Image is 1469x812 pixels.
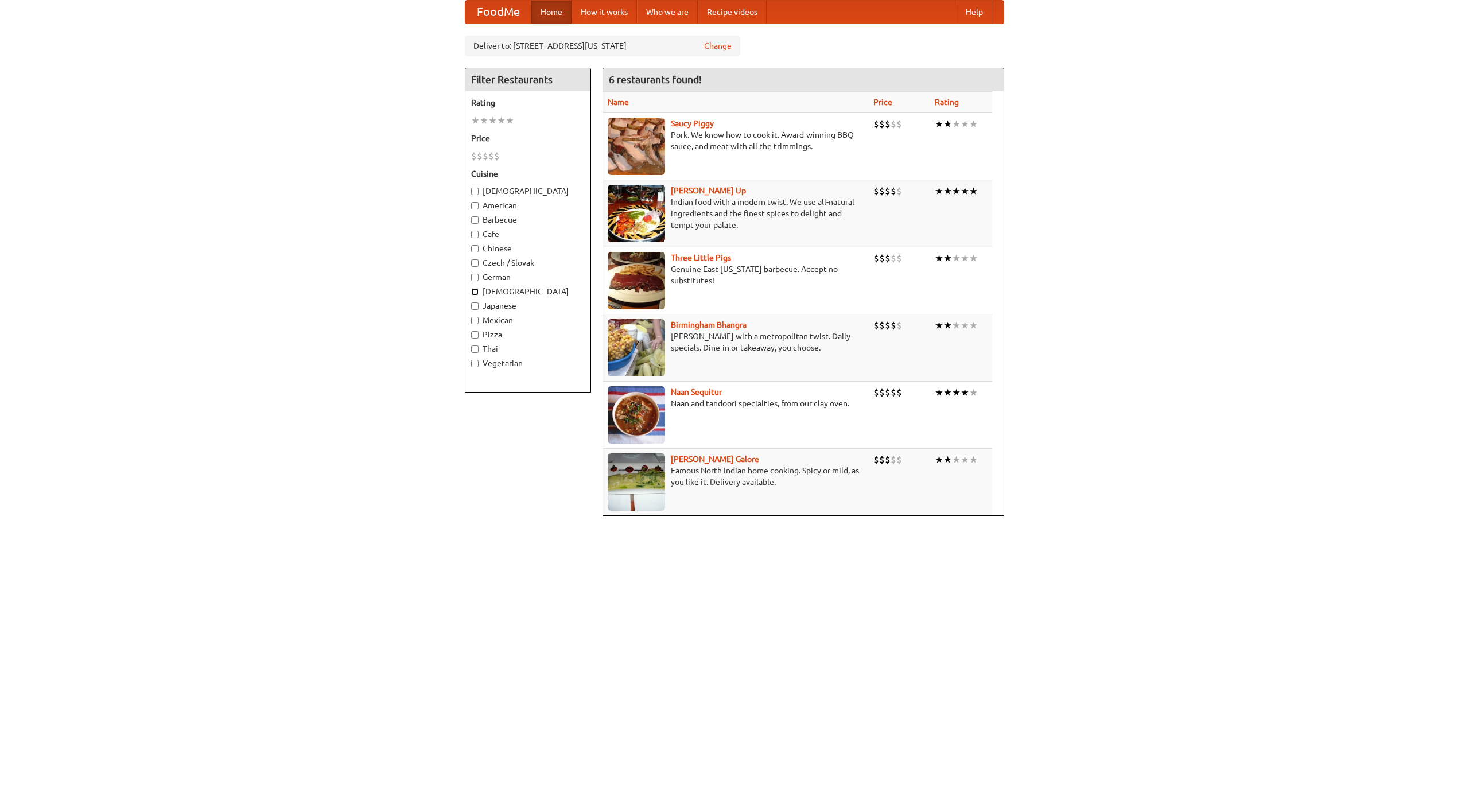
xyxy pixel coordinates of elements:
[608,398,864,409] p: Naan and tandoori specialties, from our clay oven.
[935,98,959,107] a: Rating
[952,386,961,399] li: ★
[961,252,969,265] li: ★
[935,386,943,399] li: ★
[885,252,891,265] li: $
[873,386,879,399] li: $
[471,288,479,296] input: [DEMOGRAPHIC_DATA]
[465,1,531,24] a: FoodMe
[506,114,514,127] li: ★
[471,257,585,269] label: Czech / Slovak
[608,465,864,488] p: Famous North Indian home cooking. Spicy or mild, as you like it. Delivery available.
[671,119,714,128] a: Saucy Piggy
[952,453,961,466] li: ★
[471,360,479,367] input: Vegetarian
[471,274,479,281] input: German
[935,319,943,332] li: ★
[943,185,952,197] li: ★
[969,386,978,399] li: ★
[471,168,585,180] h5: Cuisine
[572,1,637,24] a: How it works
[873,185,879,197] li: $
[465,36,740,56] div: Deliver to: [STREET_ADDRESS][US_STATE]
[471,271,585,283] label: German
[608,98,629,107] a: Name
[471,300,585,312] label: Japanese
[471,200,585,211] label: American
[471,188,479,195] input: [DEMOGRAPHIC_DATA]
[961,118,969,130] li: ★
[471,150,477,162] li: $
[873,319,879,332] li: $
[608,118,665,175] img: saucy.jpg
[873,98,892,107] a: Price
[969,319,978,332] li: ★
[891,252,896,265] li: $
[465,68,590,91] h4: Filter Restaurants
[608,185,665,242] img: curryup.jpg
[671,186,746,195] a: [PERSON_NAME] Up
[961,319,969,332] li: ★
[637,1,698,24] a: Who we are
[879,118,885,130] li: $
[608,319,665,376] img: bhangra.jpg
[471,259,479,267] input: Czech / Slovak
[471,329,585,340] label: Pizza
[471,245,479,252] input: Chinese
[891,386,896,399] li: $
[896,252,902,265] li: $
[891,453,896,466] li: $
[471,185,585,197] label: [DEMOGRAPHIC_DATA]
[943,319,952,332] li: ★
[671,387,722,397] b: Naan Sequitur
[891,118,896,130] li: $
[943,252,952,265] li: ★
[471,97,585,108] h5: Rating
[943,118,952,130] li: ★
[957,1,992,24] a: Help
[494,150,500,162] li: $
[471,286,585,297] label: [DEMOGRAPHIC_DATA]
[488,114,497,127] li: ★
[471,133,585,144] h5: Price
[671,253,731,262] a: Three Little Pigs
[608,252,665,309] img: littlepigs.jpg
[969,252,978,265] li: ★
[497,114,506,127] li: ★
[935,185,943,197] li: ★
[896,319,902,332] li: $
[471,358,585,369] label: Vegetarian
[704,40,732,52] a: Change
[698,1,767,24] a: Recipe videos
[873,252,879,265] li: $
[471,228,585,240] label: Cafe
[885,319,891,332] li: $
[885,386,891,399] li: $
[896,185,902,197] li: $
[471,214,585,226] label: Barbecue
[969,185,978,197] li: ★
[471,331,479,339] input: Pizza
[671,320,747,329] a: Birmingham Bhangra
[943,453,952,466] li: ★
[885,118,891,130] li: $
[969,453,978,466] li: ★
[471,231,479,238] input: Cafe
[885,453,891,466] li: $
[471,202,479,209] input: American
[471,314,585,326] label: Mexican
[471,216,479,224] input: Barbecue
[935,252,943,265] li: ★
[969,118,978,130] li: ★
[935,453,943,466] li: ★
[879,319,885,332] li: $
[471,114,480,127] li: ★
[608,453,665,511] img: currygalore.jpg
[477,150,483,162] li: $
[471,243,585,254] label: Chinese
[488,150,494,162] li: $
[671,454,759,464] b: [PERSON_NAME] Galore
[480,114,488,127] li: ★
[608,331,864,353] p: [PERSON_NAME] with a metropolitan twist. Daily specials. Dine-in or takeaway, you choose.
